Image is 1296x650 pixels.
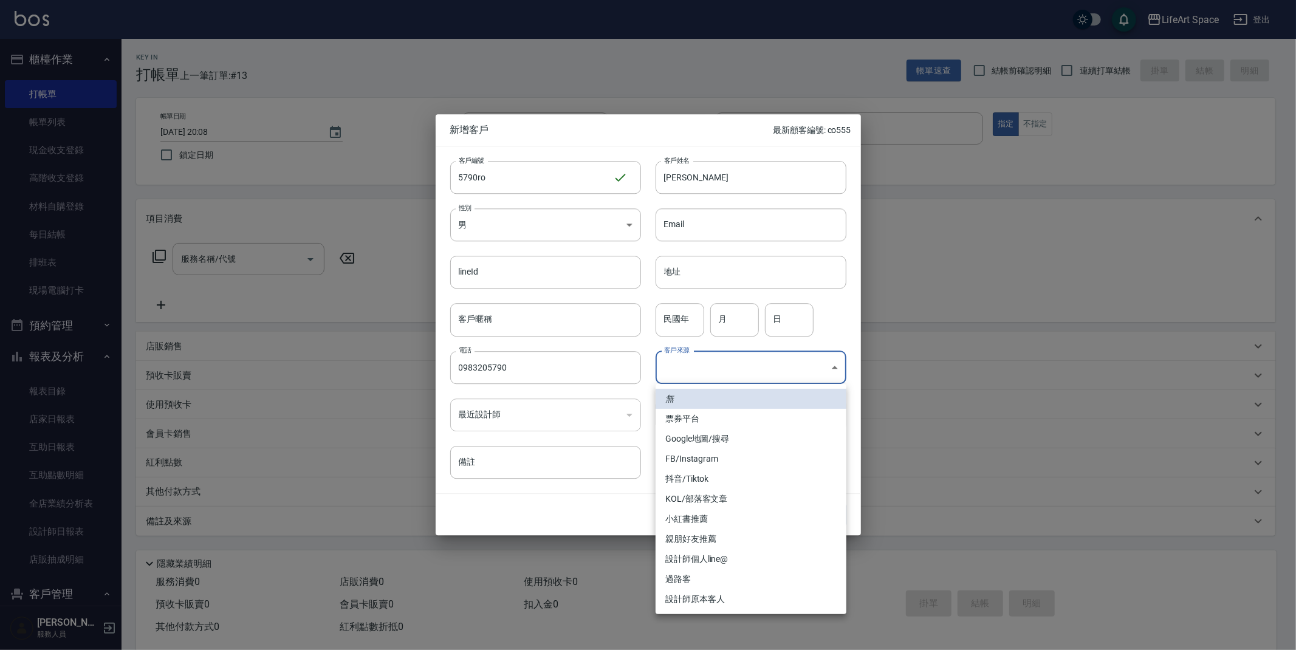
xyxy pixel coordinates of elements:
[656,469,846,489] li: 抖音/Tiktok
[656,449,846,469] li: FB/Instagram
[656,569,846,589] li: 過路客
[665,392,674,405] em: 無
[656,409,846,429] li: 票券平台
[656,549,846,569] li: 設計師個人line@
[656,589,846,609] li: 設計師原本客人
[656,429,846,449] li: Google地圖/搜尋
[656,489,846,509] li: KOL/部落客文章
[656,509,846,529] li: 小紅書推薦
[656,529,846,549] li: 親朋好友推薦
